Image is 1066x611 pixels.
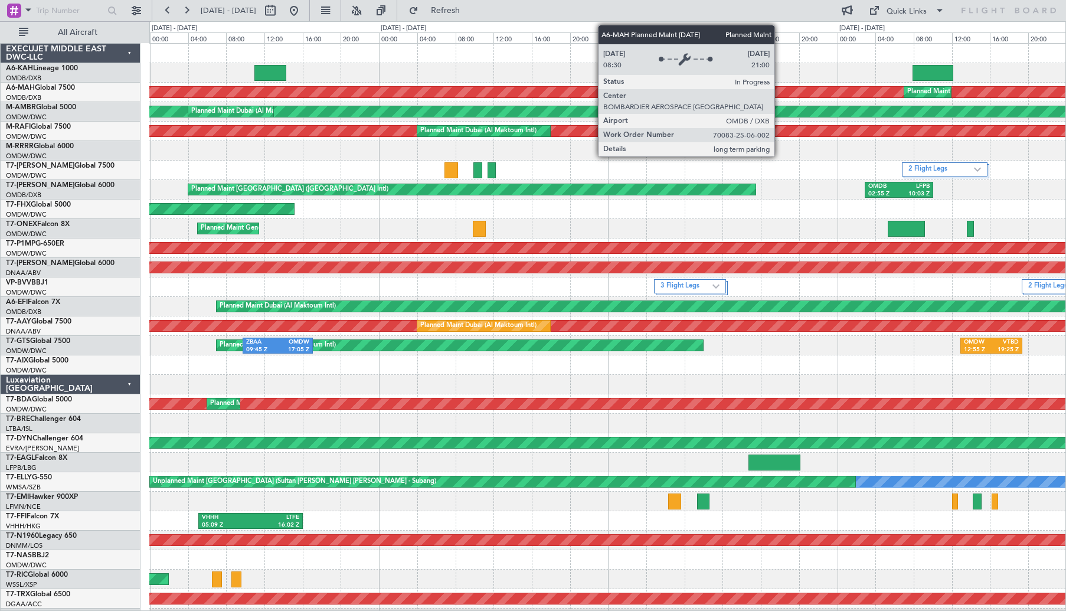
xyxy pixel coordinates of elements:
span: M-RAFI [6,123,31,130]
a: T7-[PERSON_NAME]Global 6000 [6,182,115,189]
a: T7-[PERSON_NAME]Global 7500 [6,162,115,169]
div: ZBAA [246,338,278,347]
a: LFPB/LBG [6,463,37,472]
div: 16:00 [761,32,799,43]
div: 00:00 [608,32,646,43]
span: T7-FHX [6,201,31,208]
a: T7-AAYGlobal 7500 [6,318,71,325]
a: OMDW/DWC [6,561,47,570]
div: Unplanned Maint [GEOGRAPHIC_DATA] (Sultan [PERSON_NAME] [PERSON_NAME] - Subang) [153,473,436,491]
div: 00:00 [150,32,188,43]
div: 19:25 Z [991,346,1019,354]
div: Planned Maint Dubai (Al Maktoum Intl) [220,336,336,354]
a: T7-P1MPG-650ER [6,240,64,247]
a: OMDW/DWC [6,288,47,297]
div: LTFE [251,514,299,522]
div: 16:00 [532,32,570,43]
a: OMDW/DWC [6,210,47,219]
div: 04:00 [875,32,914,43]
span: T7-FFI [6,513,27,520]
a: LFMN/NCE [6,502,41,511]
div: VHHH [202,514,250,522]
a: M-RAFIGlobal 7500 [6,123,71,130]
span: T7-ELLY [6,474,32,481]
div: 16:00 [303,32,341,43]
button: Quick Links [863,1,950,20]
img: arrow-gray.svg [712,284,720,289]
a: OMDW/DWC [6,347,47,355]
a: EVRA/[PERSON_NAME] [6,444,79,453]
a: OMDB/DXB [6,191,41,200]
div: Planned Maint [GEOGRAPHIC_DATA] ([GEOGRAPHIC_DATA] Intl) [191,181,388,198]
span: T7-BDA [6,396,32,403]
div: 16:02 Z [251,521,299,530]
a: OMDB/DXB [6,74,41,83]
div: 12:00 [493,32,532,43]
div: OMDW [964,338,992,347]
div: 08:00 [456,32,494,43]
a: T7-RICGlobal 6000 [6,571,68,579]
span: T7-TRX [6,591,30,598]
div: [DATE] - [DATE] [381,24,426,34]
div: OMDW [277,338,309,347]
div: Planned Maint Dubai (Al Maktoum Intl) [420,122,537,140]
a: OMDW/DWC [6,405,47,414]
div: 08:00 [226,32,264,43]
span: T7-P1MP [6,240,35,247]
span: All Aircraft [31,28,125,37]
label: 2 Flight Legs [908,165,973,175]
div: LFPB [899,182,930,191]
div: 00:00 [838,32,876,43]
a: LTBA/ISL [6,424,32,433]
span: T7-DYN [6,435,32,442]
div: 10:03 Z [899,190,930,198]
a: WSSL/XSP [6,580,37,589]
span: VP-BVV [6,279,31,286]
span: T7-EMI [6,494,29,501]
input: Trip Number [36,2,104,19]
span: T7-[PERSON_NAME] [6,260,74,267]
span: A6-EFI [6,299,28,306]
span: T7-ONEX [6,221,37,228]
span: A6-KAH [6,65,33,72]
div: 02:55 Z [868,190,899,198]
div: Planned Maint Dubai (Al Maktoum Intl) [210,395,326,413]
div: 09:45 Z [246,346,278,354]
a: T7-ONEXFalcon 8X [6,221,70,228]
span: M-RRRR [6,143,34,150]
img: arrow-gray.svg [974,167,981,172]
a: T7-FHXGlobal 5000 [6,201,71,208]
span: A6-MAH [6,84,35,92]
span: T7-NAS [6,552,32,559]
label: 3 Flight Legs [660,282,713,292]
a: OMDW/DWC [6,113,47,122]
a: A6-EFIFalcon 7X [6,299,60,306]
span: T7-RIC [6,571,28,579]
span: T7-EAGL [6,455,35,462]
div: 12:00 [264,32,303,43]
a: A6-MAHGlobal 7500 [6,84,75,92]
a: M-AMBRGlobal 5000 [6,104,76,111]
a: WMSA/SZB [6,483,41,492]
a: VHHH/HKG [6,522,41,531]
a: DGAA/ACC [6,600,42,609]
div: Planned Maint Dubai (Al Maktoum Intl) [220,298,336,315]
span: T7-[PERSON_NAME] [6,182,74,189]
div: Planned Maint Dubai (Al Maktoum Intl) [420,317,537,335]
a: T7-BREChallenger 604 [6,416,81,423]
span: [DATE] - [DATE] [201,5,256,16]
button: Refresh [403,1,474,20]
a: T7-FFIFalcon 7X [6,513,59,520]
a: T7-EAGLFalcon 8X [6,455,67,462]
a: T7-ELLYG-550 [6,474,52,481]
a: OMDW/DWC [6,132,47,141]
div: 20:00 [341,32,379,43]
div: 04:00 [188,32,227,43]
div: Planned Maint Dubai (Al Maktoum Intl) [191,103,308,120]
div: 12:00 [952,32,990,43]
a: OMDW/DWC [6,366,47,375]
a: DNAA/ABV [6,327,41,336]
div: Quick Links [887,6,927,18]
a: T7-AIXGlobal 5000 [6,357,68,364]
span: Refresh [421,6,470,15]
